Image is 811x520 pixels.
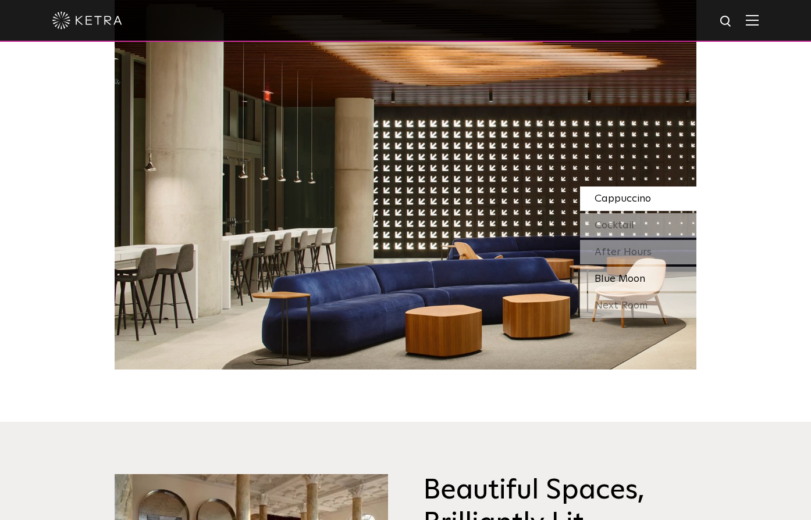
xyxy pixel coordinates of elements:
[595,274,645,284] span: Blue Moon
[746,15,759,26] img: Hamburger%20Nav.svg
[719,15,734,29] img: search icon
[52,12,122,29] img: ketra-logo-2019-white
[580,293,696,318] div: Next Room
[595,247,652,257] span: After Hours
[595,220,634,231] span: Cocktail
[595,193,651,204] span: Cappuccino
